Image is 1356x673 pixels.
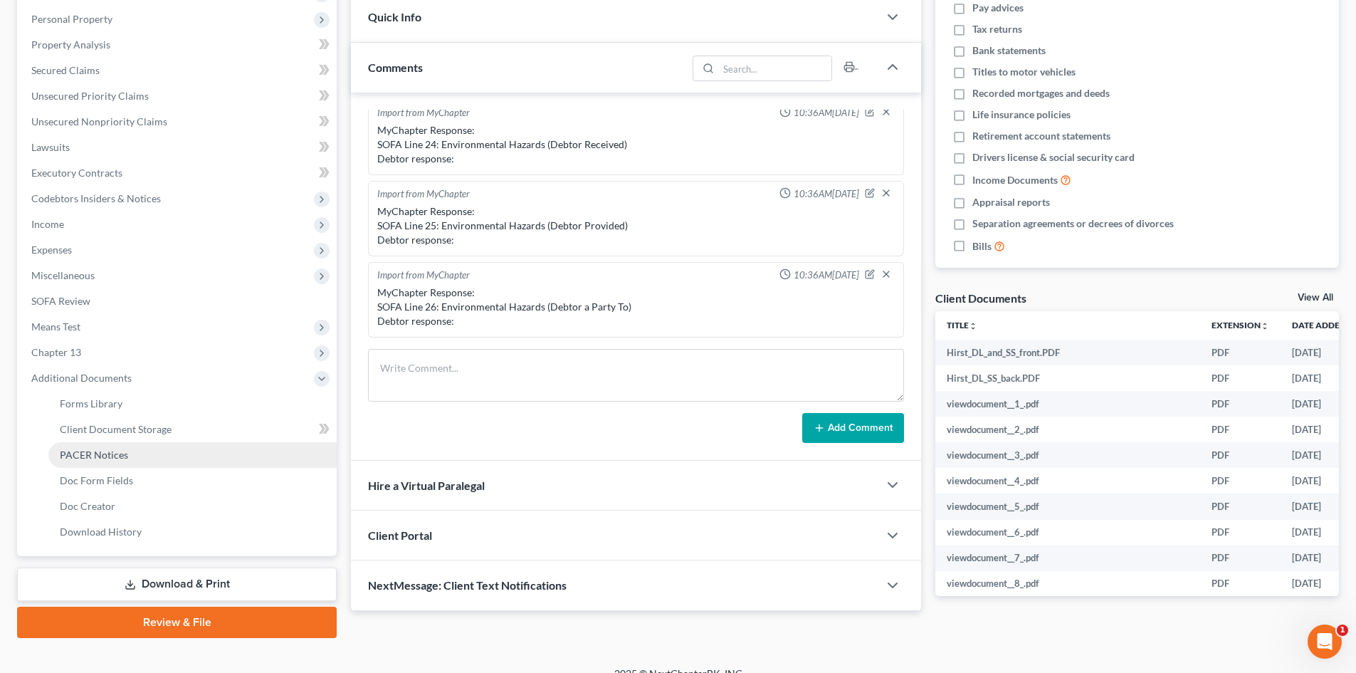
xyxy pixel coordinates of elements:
a: Doc Form Fields [48,468,337,494]
span: Comments [368,61,423,74]
a: Property Analysis [20,32,337,58]
span: SOFA Review [31,295,90,307]
span: Executory Contracts [31,167,122,179]
span: Titles to motor vehicles [972,65,1076,79]
i: unfold_more [969,322,977,330]
span: 10:36AM[DATE] [794,187,859,201]
span: Tax returns [972,22,1022,36]
a: Review & File [17,607,337,638]
a: Extensionunfold_more [1212,320,1269,330]
td: viewdocument__3_.pdf [935,442,1200,468]
span: 10:36AM[DATE] [794,268,859,282]
span: Pay advices [972,1,1024,15]
td: viewdocument__8_.pdf [935,571,1200,597]
a: Download History [48,519,337,545]
td: viewdocument__4_.pdf [935,468,1200,494]
td: PDF [1200,365,1281,391]
div: Client Documents [935,291,1026,306]
span: Hire a Virtual Paralegal [368,479,485,492]
td: PDF [1200,546,1281,571]
span: Income Documents [972,173,1058,187]
span: NextMessage: Client Text Notifications [368,578,567,592]
input: Search... [719,56,832,80]
button: Add Comment [802,413,904,443]
span: Doc Creator [60,500,115,512]
span: Client Portal [368,528,432,542]
span: Life insurance policies [972,108,1071,122]
div: MyChapter Response: SOFA Line 26: Environmental Hazards (Debtor a Party To) Debtor response: [377,286,895,328]
span: Means Test [31,320,80,333]
td: Hirst_DL_and_SS_front.PDF [935,340,1200,365]
a: SOFA Review [20,288,337,314]
span: PACER Notices [60,449,128,461]
span: 10:36AM[DATE] [794,106,859,120]
td: viewdocument__7_.pdf [935,546,1200,571]
td: PDF [1200,417,1281,442]
a: Forms Library [48,391,337,417]
span: Chapter 13 [31,346,81,358]
a: PACER Notices [48,442,337,468]
span: Unsecured Nonpriority Claims [31,115,167,127]
span: Bills [972,239,992,254]
td: viewdocument__2_.pdf [935,417,1200,442]
td: PDF [1200,520,1281,546]
span: Doc Form Fields [60,474,133,486]
a: Date Added expand_more [1292,320,1356,330]
span: Codebtors Insiders & Notices [31,192,161,204]
span: Quick Info [368,10,421,24]
a: Download & Print [17,568,337,601]
span: Lawsuits [31,141,70,153]
span: Expenses [31,244,72,256]
div: MyChapter Response: SOFA Line 24: Environmental Hazards (Debtor Received) Debtor response: [377,123,895,166]
a: Unsecured Priority Claims [20,83,337,109]
span: Secured Claims [31,64,100,76]
span: Recorded mortgages and deeds [972,86,1110,100]
a: Titleunfold_more [947,320,977,330]
a: View All [1298,293,1333,303]
td: viewdocument__1_.pdf [935,391,1200,417]
td: PDF [1200,391,1281,417]
td: Hirst_DL_SS_back.PDF [935,365,1200,391]
div: Import from MyChapter [377,268,470,283]
span: Bank statements [972,43,1046,58]
td: PDF [1200,442,1281,468]
a: Doc Creator [48,494,337,519]
div: Import from MyChapter [377,187,470,202]
td: viewdocument__5_.pdf [935,494,1200,519]
span: Unsecured Priority Claims [31,90,149,102]
td: PDF [1200,468,1281,494]
div: Import from MyChapter [377,106,470,120]
td: viewdocument__6_.pdf [935,520,1200,546]
span: Miscellaneous [31,269,95,281]
iframe: Intercom live chat [1308,625,1342,659]
span: Retirement account statements [972,129,1110,143]
a: Lawsuits [20,135,337,160]
span: 1 [1337,625,1348,636]
td: PDF [1200,571,1281,597]
span: Income [31,218,64,230]
span: Download History [60,526,142,538]
div: MyChapter Response: SOFA Line 25: Environmental Hazards (Debtor Provided) Debtor response: [377,204,895,247]
a: Executory Contracts [20,160,337,186]
span: Forms Library [60,397,122,409]
span: Client Document Storage [60,423,172,435]
i: unfold_more [1261,322,1269,330]
span: Property Analysis [31,38,110,51]
a: Unsecured Nonpriority Claims [20,109,337,135]
span: Appraisal reports [972,195,1050,209]
td: PDF [1200,340,1281,365]
span: Separation agreements or decrees of divorces [972,216,1174,231]
span: Drivers license & social security card [972,150,1135,165]
span: Personal Property [31,13,112,25]
span: Additional Documents [31,372,132,384]
a: Client Document Storage [48,417,337,442]
a: Secured Claims [20,58,337,83]
td: PDF [1200,494,1281,519]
